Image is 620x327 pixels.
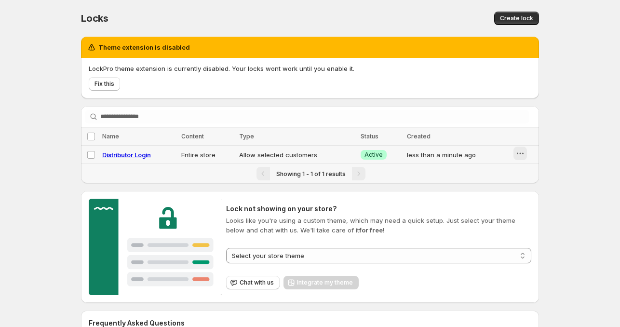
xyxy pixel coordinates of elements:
h2: Theme extension is disabled [98,42,190,52]
span: Content [181,133,204,140]
span: Fix this [94,80,114,88]
span: Type [239,133,254,140]
td: less than a minute ago [404,146,512,164]
span: Active [364,151,383,159]
span: Create lock [500,14,533,22]
a: Distributor Login [102,151,151,159]
strong: for free! [359,226,385,234]
span: Name [102,133,119,140]
button: Create lock [494,12,539,25]
p: LockPro theme extension is currently disabled. Your locks wont work until you enable it. [89,64,531,73]
span: Showing 1 - 1 of 1 results [276,170,346,177]
a: Fix this [89,77,120,91]
td: Entire store [178,146,236,164]
button: Chat with us [226,276,280,289]
span: Created [407,133,431,140]
span: Status [361,133,378,140]
img: Customer support [89,199,222,295]
p: Looks like you're using a custom theme, which may need a quick setup. Just select your theme belo... [226,216,531,235]
span: Locks [81,13,108,24]
td: Allow selected customers [236,146,358,164]
span: Chat with us [240,279,274,286]
nav: Pagination [81,163,539,183]
h2: Lock not showing on your store? [226,204,531,214]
